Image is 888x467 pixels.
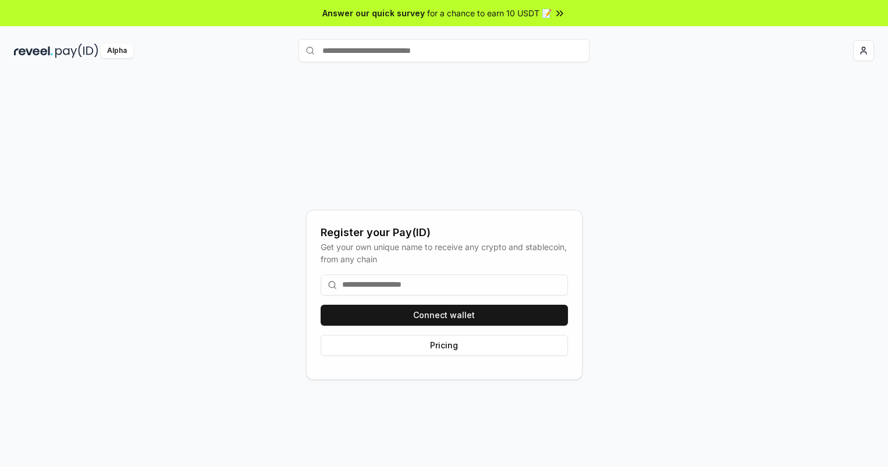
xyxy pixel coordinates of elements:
div: Register your Pay(ID) [321,224,568,241]
span: Answer our quick survey [322,7,425,19]
button: Pricing [321,335,568,356]
div: Get your own unique name to receive any crypto and stablecoin, from any chain [321,241,568,265]
div: Alpha [101,44,133,58]
img: reveel_dark [14,44,53,58]
img: pay_id [55,44,98,58]
span: for a chance to earn 10 USDT 📝 [427,7,552,19]
button: Connect wallet [321,305,568,326]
